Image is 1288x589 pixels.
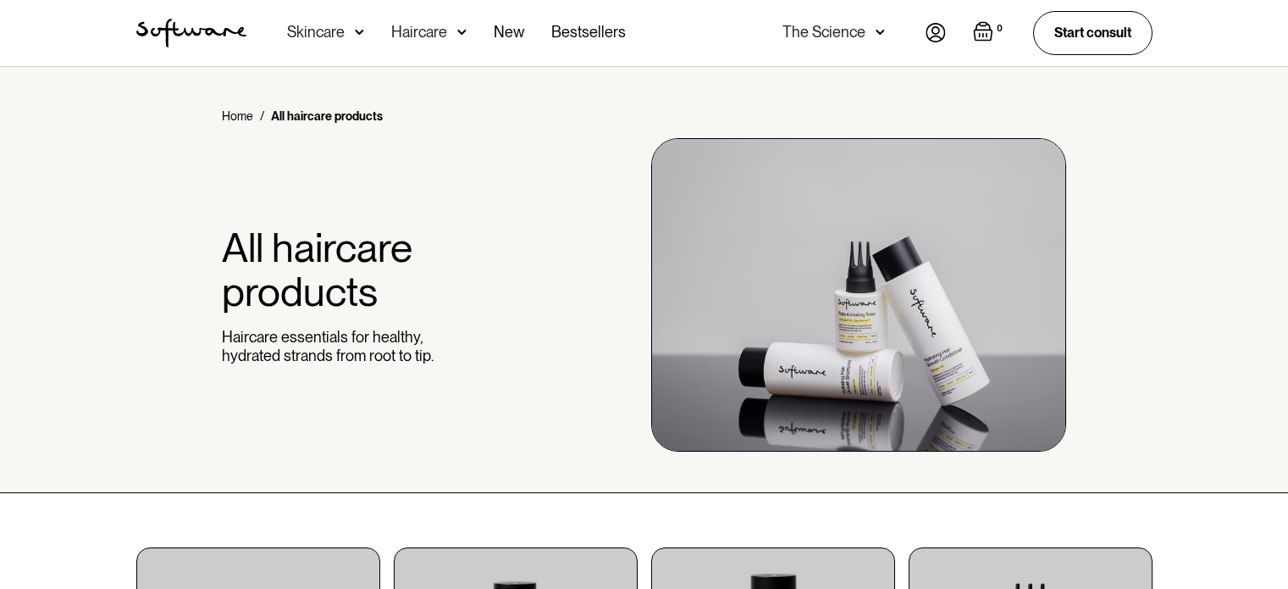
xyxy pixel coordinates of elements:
a: Home [222,108,253,125]
a: home [136,19,246,47]
a: Open empty cart [973,21,1006,45]
p: Haircare essentials for healthy, hydrated strands from root to tip. [222,328,466,364]
a: Start consult [1033,11,1153,54]
div: All haircare products [271,108,383,125]
div: The Science [782,24,865,41]
div: 0 [993,21,1006,36]
h1: All haircare products [222,225,466,315]
img: arrow down [457,24,467,41]
div: Skincare [287,24,345,41]
div: Haircare [391,24,447,41]
img: Software Logo [136,19,246,47]
img: arrow down [876,24,885,41]
div: / [260,108,264,125]
img: arrow down [355,24,364,41]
